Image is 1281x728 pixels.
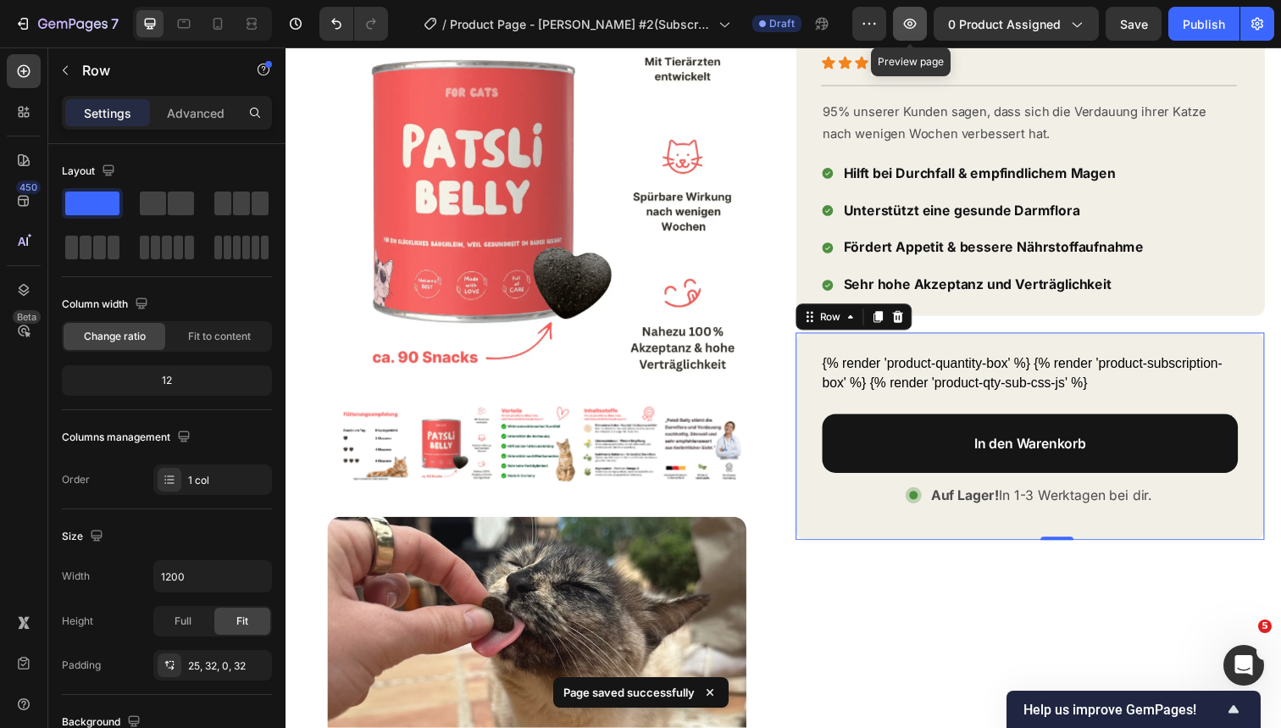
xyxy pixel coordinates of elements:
div: Publish [1183,15,1225,33]
strong: Auf Lager! [659,449,729,466]
span: Draft [769,16,795,31]
img: Patsli Belly - PATSLI [47,365,127,446]
img: Patsli Belly - PATSLI [385,365,466,446]
img: Patsli Belly - PATSLI [301,365,381,446]
div: Beta [13,310,41,324]
div: Layout [62,160,119,183]
div: Column width [62,293,152,316]
span: Sehr hohe Akzeptanz und Verträglichkeit [569,234,843,251]
div: Undo/Redo [319,7,388,41]
p: Settings [84,104,131,122]
a: (4.83) [638,8,673,24]
span: Fördert Appetit & bessere Nährstoffaufnahme [569,196,876,213]
button: 0 product assigned [934,7,1099,41]
div: Padding [62,658,101,673]
span: Change ratio [84,329,146,344]
p: 7 [111,14,119,34]
span: Fit to content [188,329,251,344]
span: Unterstützt eine gesunde Darmflora [569,158,811,175]
span: 5 [1258,620,1272,633]
button: Show survey - Help us improve GemPages! [1023,699,1244,720]
div: Width [62,569,90,584]
div: Size [62,525,107,548]
p: Page saved successfully [563,684,695,701]
span: 95% unserer Kunden sagen, dass sich die Verdauung ihrer Katze nach wenigen Wochen verbessert hat. [548,58,940,97]
span: Hilft bei Durchfall & empfindlichem Magen [569,120,847,137]
div: In den Warenkorb [703,396,818,414]
span: Full [175,614,191,629]
span: Product Page - [PERSON_NAME] #2(Subscription) [450,15,712,33]
div: Order [62,472,90,487]
img: Patsli Belly - PATSLI [216,365,297,446]
div: 25, 32, 0, 32 [188,659,268,674]
img: Patsli Belly - PATSLI [131,365,212,446]
input: Auto [154,561,271,592]
div: 450 [16,181,41,194]
div: Columns management [62,426,194,449]
p: Advanced [167,104,225,122]
div: 12 [65,369,269,392]
span: / [442,15,446,33]
button: 7 [7,7,126,41]
div: Row [542,268,570,283]
iframe: Design area [286,47,1281,728]
div: Height [62,614,93,629]
span: Fit [236,614,248,629]
p: Row [82,60,226,81]
button: In den Warenkorb [548,375,973,435]
span: In 1-3 Werktagen bei dir. [659,449,885,466]
span: Help us improve GemPages! [1023,702,1223,718]
span: Save [1120,17,1148,31]
button: Save [1106,7,1162,41]
div: 1 col [188,473,268,488]
span: 0 product assigned [948,15,1061,33]
button: Publish [1168,7,1239,41]
iframe: Intercom live chat [1223,645,1264,686]
div: {% render 'product-quantity-box' %} {% render 'product-subscription-box' %} {% render 'product-qt... [548,313,973,353]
